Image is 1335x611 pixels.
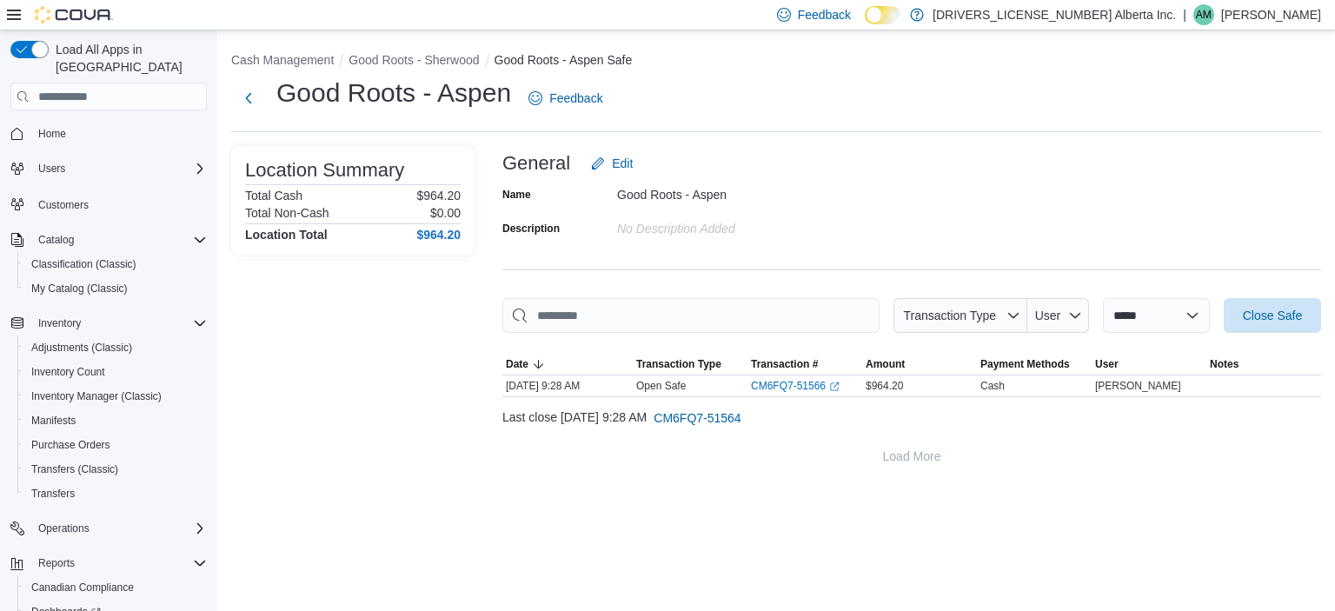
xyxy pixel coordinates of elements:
[636,379,686,393] p: Open Safe
[24,435,117,455] a: Purchase Orders
[829,382,840,392] svg: External link
[865,24,866,25] span: Dark Mode
[612,155,633,172] span: Edit
[747,354,862,375] button: Transaction #
[31,438,110,452] span: Purchase Orders
[31,313,207,334] span: Inventory
[245,160,404,181] h3: Location Summary
[31,257,136,271] span: Classification (Classic)
[17,408,214,433] button: Manifests
[17,433,214,457] button: Purchase Orders
[751,379,840,393] a: CM6FQ7-51566External link
[38,127,66,141] span: Home
[17,276,214,301] button: My Catalog (Classic)
[31,282,128,296] span: My Catalog (Classic)
[24,278,207,299] span: My Catalog (Classic)
[17,384,214,408] button: Inventory Manager (Classic)
[798,6,851,23] span: Feedback
[3,311,214,335] button: Inventory
[502,375,633,396] div: [DATE] 9:28 AM
[31,123,207,144] span: Home
[3,228,214,252] button: Catalog
[31,193,207,215] span: Customers
[3,516,214,541] button: Operations
[31,518,96,539] button: Operations
[1224,298,1321,333] button: Close Safe
[349,53,479,67] button: Good Roots - Sherwood
[24,254,207,275] span: Classification (Classic)
[24,337,207,358] span: Adjustments (Classic)
[862,354,977,375] button: Amount
[31,229,207,250] span: Catalog
[24,386,207,407] span: Inventory Manager (Classic)
[31,195,96,216] a: Customers
[866,379,903,393] span: $964.20
[276,76,511,110] h1: Good Roots - Aspen
[24,386,169,407] a: Inventory Manager (Classic)
[502,298,880,333] input: This is a search bar. As you type, the results lower in the page will automatically filter.
[654,409,741,427] span: CM6FQ7-51564
[24,483,207,504] span: Transfers
[1095,379,1181,393] span: [PERSON_NAME]
[977,354,1092,375] button: Payment Methods
[24,577,207,598] span: Canadian Compliance
[502,188,531,202] label: Name
[502,354,633,375] button: Date
[416,189,461,203] p: $964.20
[633,354,747,375] button: Transaction Type
[31,229,81,250] button: Catalog
[31,365,105,379] span: Inventory Count
[31,158,72,179] button: Users
[24,483,82,504] a: Transfers
[24,337,139,358] a: Adjustments (Classic)
[38,198,89,212] span: Customers
[24,410,207,431] span: Manifests
[883,448,941,465] span: Load More
[866,357,905,371] span: Amount
[31,313,88,334] button: Inventory
[31,581,134,594] span: Canadian Compliance
[231,53,334,67] button: Cash Management
[231,81,266,116] button: Next
[617,181,850,202] div: Good Roots - Aspen
[17,252,214,276] button: Classification (Classic)
[903,309,996,322] span: Transaction Type
[24,278,135,299] a: My Catalog (Classic)
[31,553,207,574] span: Reports
[17,575,214,600] button: Canadian Compliance
[24,362,207,382] span: Inventory Count
[636,357,721,371] span: Transaction Type
[933,4,1176,25] p: [DRIVERS_LICENSE_NUMBER] Alberta Inc.
[31,389,162,403] span: Inventory Manager (Classic)
[549,90,602,107] span: Feedback
[980,379,1005,393] div: Cash
[1095,357,1119,371] span: User
[24,435,207,455] span: Purchase Orders
[17,481,214,506] button: Transfers
[24,410,83,431] a: Manifests
[24,362,112,382] a: Inventory Count
[617,215,850,236] div: No Description added
[24,459,207,480] span: Transfers (Classic)
[31,462,118,476] span: Transfers (Classic)
[506,357,528,371] span: Date
[893,298,1027,333] button: Transaction Type
[521,81,609,116] a: Feedback
[1193,4,1214,25] div: Adam Mason
[3,121,214,146] button: Home
[38,233,74,247] span: Catalog
[38,556,75,570] span: Reports
[1183,4,1186,25] p: |
[231,51,1321,72] nav: An example of EuiBreadcrumbs
[1221,4,1321,25] p: [PERSON_NAME]
[38,521,90,535] span: Operations
[647,401,747,435] button: CM6FQ7-51564
[17,335,214,360] button: Adjustments (Classic)
[24,459,125,480] a: Transfers (Classic)
[38,316,81,330] span: Inventory
[502,401,1321,435] div: Last close [DATE] 9:28 AM
[751,357,818,371] span: Transaction #
[502,439,1321,474] button: Load More
[584,146,640,181] button: Edit
[495,53,633,67] button: Good Roots - Aspen Safe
